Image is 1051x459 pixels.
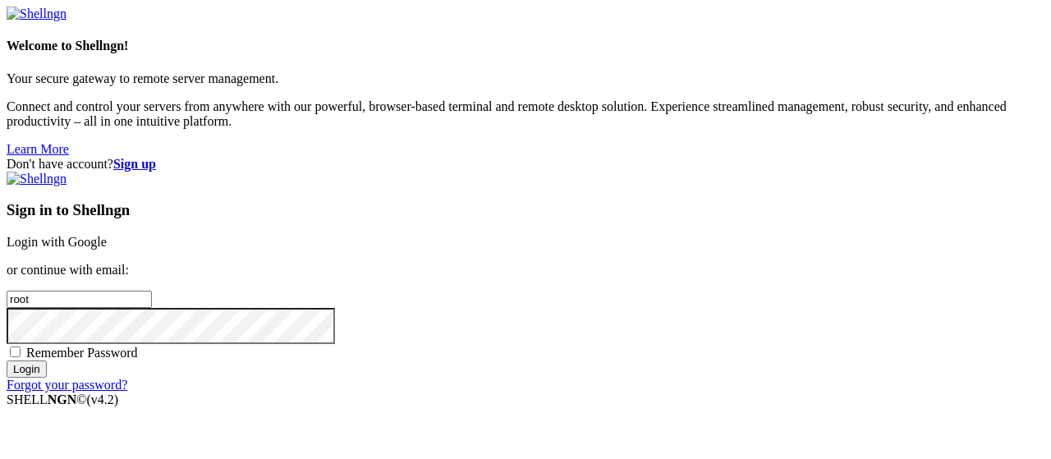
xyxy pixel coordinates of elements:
a: Login with Google [7,235,107,249]
input: Remember Password [10,347,21,357]
a: Sign up [113,157,156,171]
span: SHELL © [7,392,118,406]
span: Remember Password [26,346,138,360]
input: Login [7,360,47,378]
b: NGN [48,392,77,406]
span: 4.2.0 [87,392,119,406]
h3: Sign in to Shellngn [7,201,1044,219]
input: Email address [7,291,152,308]
img: Shellngn [7,7,67,21]
a: Learn More [7,142,69,156]
a: Forgot your password? [7,378,127,392]
div: Don't have account? [7,157,1044,172]
p: Your secure gateway to remote server management. [7,71,1044,86]
p: or continue with email: [7,263,1044,278]
p: Connect and control your servers from anywhere with our powerful, browser-based terminal and remo... [7,99,1044,129]
h4: Welcome to Shellngn! [7,39,1044,53]
img: Shellngn [7,172,67,186]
